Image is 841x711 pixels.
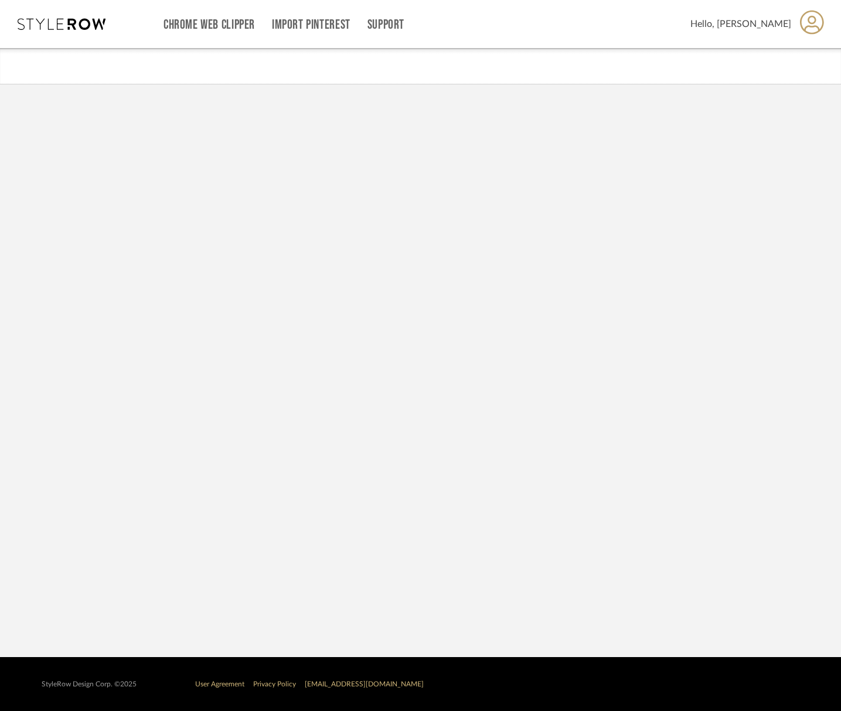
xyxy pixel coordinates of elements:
[253,681,296,688] a: Privacy Policy
[690,17,791,31] span: Hello, [PERSON_NAME]
[164,20,255,30] a: Chrome Web Clipper
[272,20,350,30] a: Import Pinterest
[195,681,244,688] a: User Agreement
[367,20,404,30] a: Support
[42,680,137,689] div: StyleRow Design Corp. ©2025
[305,681,424,688] a: [EMAIL_ADDRESS][DOMAIN_NAME]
